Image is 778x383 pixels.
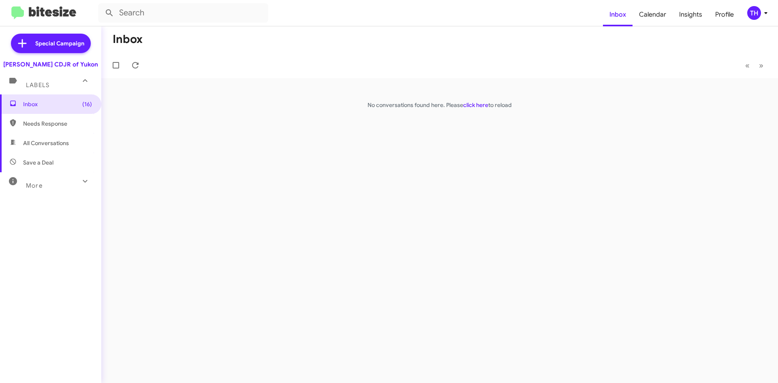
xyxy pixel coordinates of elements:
[745,60,750,71] span: «
[759,60,763,71] span: »
[741,57,768,74] nav: Page navigation example
[23,120,92,128] span: Needs Response
[633,3,673,26] a: Calendar
[463,101,488,109] a: click here
[113,33,143,46] h1: Inbox
[23,158,53,167] span: Save a Deal
[101,101,778,109] p: No conversations found here. Please to reload
[82,100,92,108] span: (16)
[603,3,633,26] a: Inbox
[26,182,43,189] span: More
[23,100,92,108] span: Inbox
[98,3,268,23] input: Search
[740,6,769,20] button: TH
[3,60,98,68] div: [PERSON_NAME] CDJR of Yukon
[709,3,740,26] a: Profile
[740,57,754,74] button: Previous
[747,6,761,20] div: TH
[754,57,768,74] button: Next
[11,34,91,53] a: Special Campaign
[23,139,69,147] span: All Conversations
[673,3,709,26] a: Insights
[26,81,49,89] span: Labels
[35,39,84,47] span: Special Campaign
